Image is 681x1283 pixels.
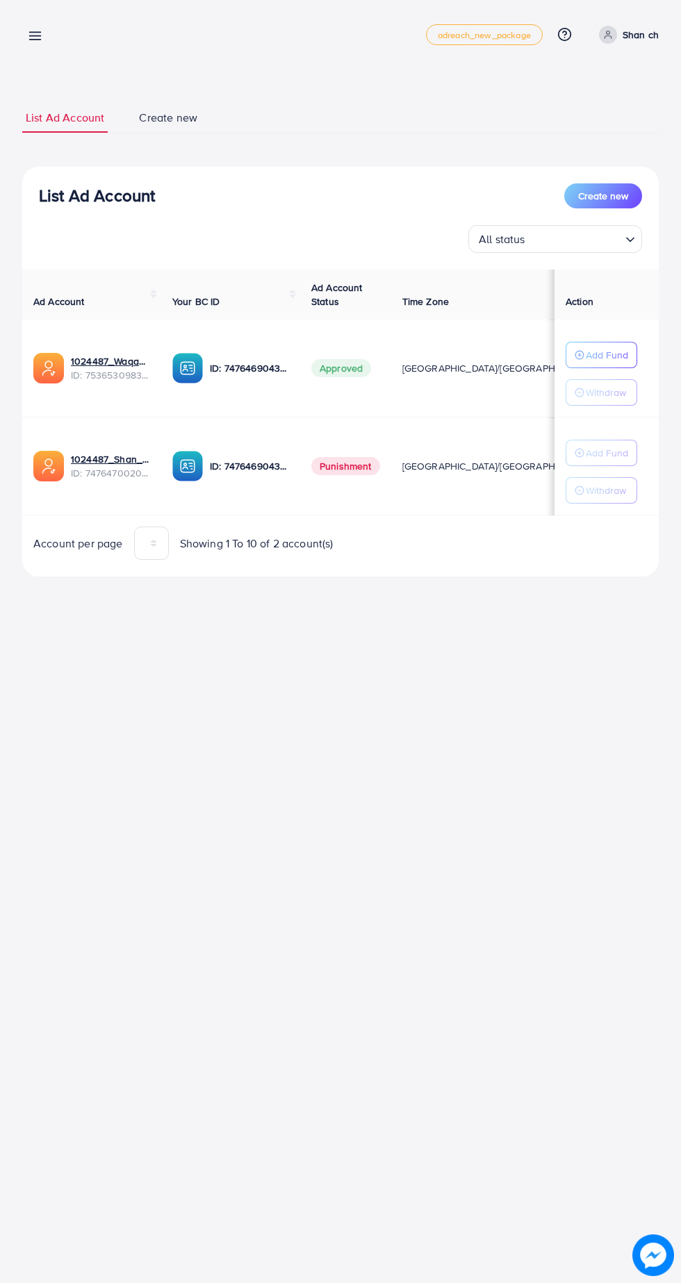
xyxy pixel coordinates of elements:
[623,26,659,43] p: Shan ch
[586,445,628,461] p: Add Fund
[210,458,289,474] p: ID: 7476469043022413841
[566,440,637,466] button: Add Fund
[586,482,626,499] p: Withdraw
[71,368,150,382] span: ID: 7536530983537934352
[476,229,528,249] span: All status
[566,342,637,368] button: Add Fund
[33,353,64,383] img: ic-ads-acc.e4c84228.svg
[438,31,531,40] span: adreach_new_package
[566,379,637,406] button: Withdraw
[311,281,363,308] span: Ad Account Status
[426,24,543,45] a: adreach_new_package
[566,295,593,308] span: Action
[172,353,203,383] img: ic-ba-acc.ded83a64.svg
[593,26,659,44] a: Shan ch
[586,347,628,363] p: Add Fund
[33,295,85,308] span: Ad Account
[39,185,155,206] h3: List Ad Account
[566,477,637,504] button: Withdraw
[586,384,626,401] p: Withdraw
[26,110,104,126] span: List Ad Account
[468,225,642,253] div: Search for option
[530,226,620,249] input: Search for option
[311,359,371,377] span: Approved
[71,452,150,481] div: <span class='underline'>1024487_Shan_1740751332072</span></br>7476470020218847248
[210,360,289,376] p: ID: 7476469043022413841
[33,451,64,481] img: ic-ads-acc.e4c84228.svg
[578,189,628,203] span: Create new
[71,466,150,480] span: ID: 7476470020218847248
[311,457,380,475] span: Punishment
[71,354,150,383] div: <span class='underline'>1024487_Waqaslatif_1754735395634</span></br>7536530983537934352
[172,295,220,308] span: Your BC ID
[71,452,150,466] a: 1024487_Shan_1740751332072
[564,183,642,208] button: Create new
[180,536,334,552] span: Showing 1 To 10 of 2 account(s)
[402,361,596,375] span: [GEOGRAPHIC_DATA]/[GEOGRAPHIC_DATA]
[33,536,123,552] span: Account per page
[172,451,203,481] img: ic-ba-acc.ded83a64.svg
[402,295,449,308] span: Time Zone
[71,354,150,368] a: 1024487_Waqaslatif_1754735395634
[139,110,197,126] span: Create new
[402,459,596,473] span: [GEOGRAPHIC_DATA]/[GEOGRAPHIC_DATA]
[632,1234,674,1276] img: image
